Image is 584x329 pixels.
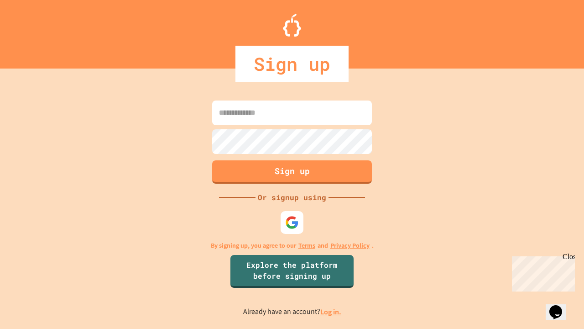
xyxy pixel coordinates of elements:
[320,307,341,317] a: Log in.
[298,241,315,250] a: Terms
[235,46,349,82] div: Sign up
[546,292,575,320] iframe: chat widget
[285,216,299,229] img: google-icon.svg
[283,14,301,37] img: Logo.svg
[243,306,341,318] p: Already have an account?
[230,255,354,288] a: Explore the platform before signing up
[255,192,328,203] div: Or signup using
[4,4,63,58] div: Chat with us now!Close
[211,241,374,250] p: By signing up, you agree to our and .
[212,160,372,184] button: Sign up
[330,241,370,250] a: Privacy Policy
[508,253,575,292] iframe: chat widget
